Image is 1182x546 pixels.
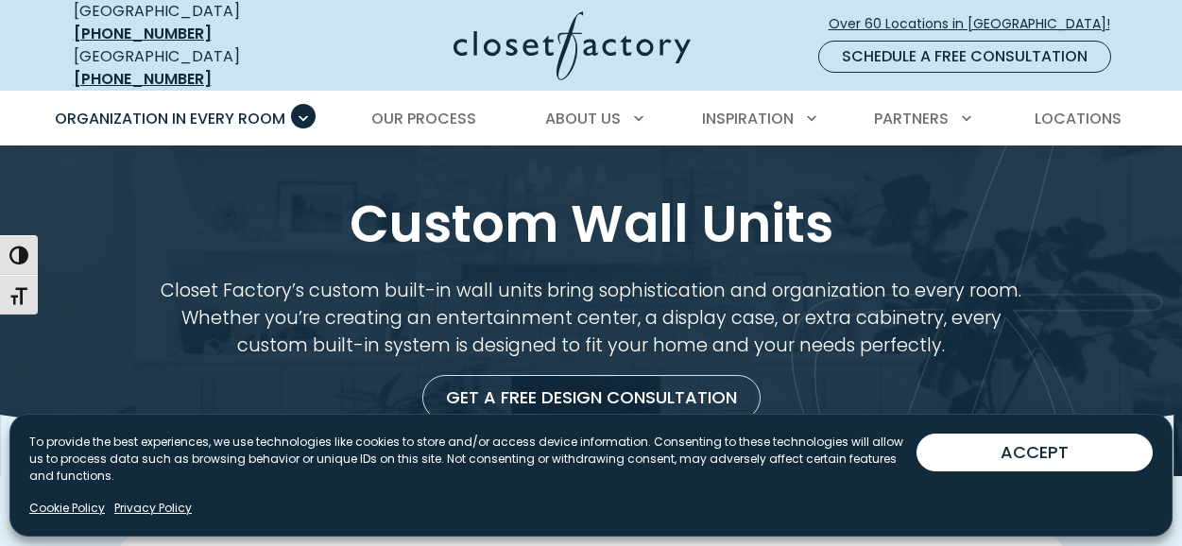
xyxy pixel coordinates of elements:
[114,500,192,517] a: Privacy Policy
[916,434,1153,471] button: ACCEPT
[74,45,305,91] div: [GEOGRAPHIC_DATA]
[29,434,916,485] p: To provide the best experiences, we use technologies like cookies to store and/or access device i...
[74,68,212,90] a: [PHONE_NUMBER]
[74,23,212,44] a: [PHONE_NUMBER]
[828,8,1126,41] a: Over 60 Locations in [GEOGRAPHIC_DATA]!
[702,108,794,129] span: Inspiration
[42,93,1141,145] nav: Primary Menu
[454,11,691,80] img: Closet Factory Logo
[545,108,621,129] span: About Us
[159,278,1024,360] p: Closet Factory’s custom built-in wall units bring sophistication and organization to every room. ...
[874,108,949,129] span: Partners
[29,500,105,517] a: Cookie Policy
[422,375,761,420] a: Get a Free Design Consultation
[371,108,476,129] span: Our Process
[70,193,1113,256] h1: Custom Wall Units
[829,14,1125,34] span: Over 60 Locations in [GEOGRAPHIC_DATA]!
[1035,108,1122,129] span: Locations
[818,41,1111,73] a: Schedule a Free Consultation
[55,108,285,129] span: Organization in Every Room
